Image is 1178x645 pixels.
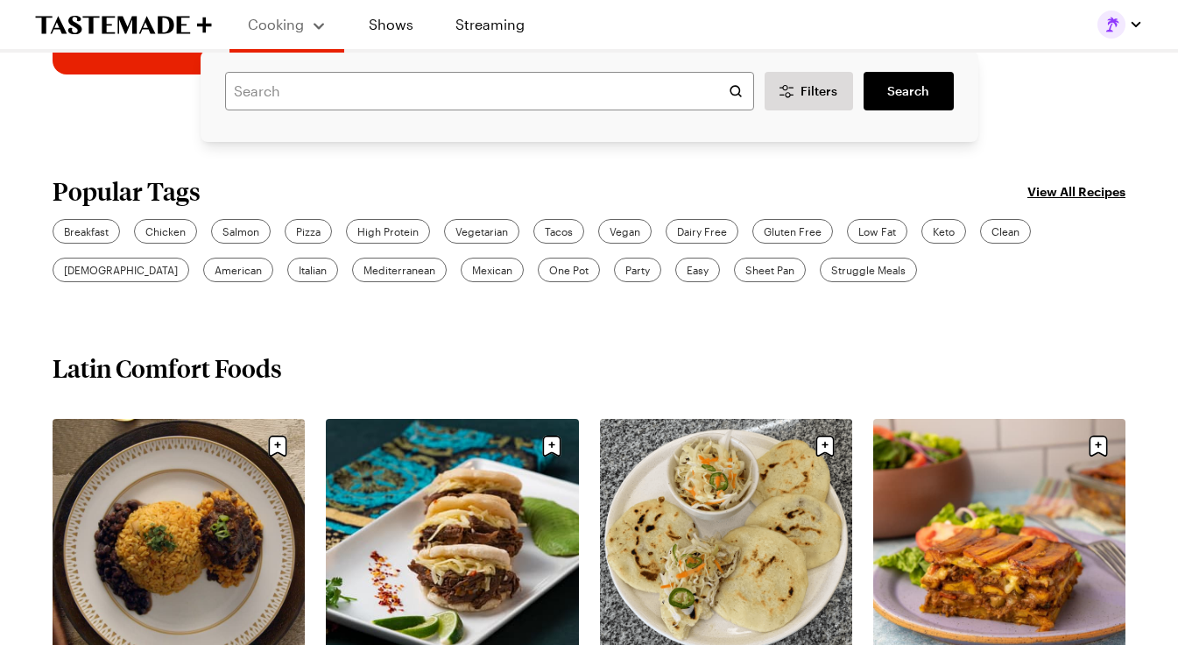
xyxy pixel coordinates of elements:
[285,219,332,244] a: Pizza
[203,258,273,282] a: American
[53,352,282,384] h2: Latin Comfort Foods
[545,223,573,239] span: Tacos
[299,262,327,278] span: Italian
[247,7,327,42] button: Cooking
[533,219,584,244] a: Tacos
[461,258,524,282] a: Mexican
[598,219,652,244] a: Vegan
[134,219,197,244] a: Chicken
[346,219,430,244] a: High Protein
[35,15,212,35] a: To Tastemade Home Page
[864,72,953,110] a: filters
[610,223,640,239] span: Vegan
[687,262,709,278] span: Easy
[363,262,435,278] span: Mediterranean
[847,219,907,244] a: Low Fat
[858,223,896,239] span: Low Fat
[248,16,304,32] span: Cooking
[887,82,929,100] span: Search
[666,219,738,244] a: Dairy Free
[752,219,833,244] a: Gluten Free
[991,223,1019,239] span: Clean
[352,258,447,282] a: Mediterranean
[296,223,321,239] span: Pizza
[1082,429,1115,463] button: Save recipe
[831,262,906,278] span: Struggle Meals
[549,262,589,278] span: One Pot
[1097,11,1143,39] button: Profile picture
[677,223,727,239] span: Dairy Free
[472,262,512,278] span: Mexican
[1097,11,1125,39] img: Profile picture
[980,219,1031,244] a: Clean
[222,223,259,239] span: Salmon
[53,219,120,244] a: Breakfast
[444,219,519,244] a: Vegetarian
[734,258,806,282] a: Sheet Pan
[614,258,661,282] a: Party
[287,258,338,282] a: Italian
[933,223,955,239] span: Keto
[921,219,966,244] a: Keto
[261,429,294,463] button: Save recipe
[765,72,854,110] button: Desktop filters
[538,258,600,282] a: One Pot
[675,258,720,282] a: Easy
[64,223,109,239] span: Breakfast
[535,429,568,463] button: Save recipe
[801,82,837,100] span: Filters
[625,262,650,278] span: Party
[455,223,508,239] span: Vegetarian
[53,177,201,205] h2: Popular Tags
[764,223,822,239] span: Gluten Free
[145,223,186,239] span: Chicken
[820,258,917,282] a: Struggle Meals
[211,219,271,244] a: Salmon
[64,262,178,278] span: [DEMOGRAPHIC_DATA]
[357,223,419,239] span: High Protein
[808,429,842,463] button: Save recipe
[1027,181,1125,201] a: View All Recipes
[53,258,189,282] a: [DEMOGRAPHIC_DATA]
[215,262,262,278] span: American
[745,262,794,278] span: Sheet Pan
